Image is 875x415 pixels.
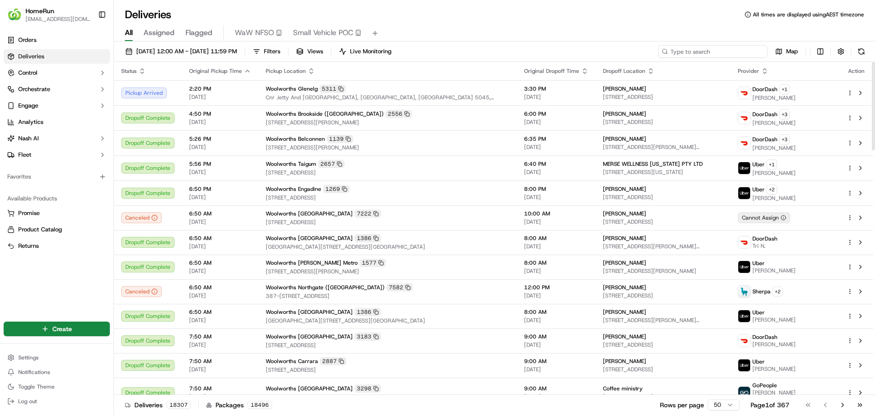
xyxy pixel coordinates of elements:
[524,85,588,92] span: 3:30 PM
[266,119,510,126] span: [STREET_ADDRESS][PERSON_NAME]
[266,219,510,226] span: [STREET_ADDRESS]
[524,210,588,217] span: 10:00 AM
[4,66,110,80] button: Control
[52,324,72,333] span: Create
[752,309,765,316] span: Uber
[249,45,284,58] button: Filters
[779,109,790,119] button: +3
[91,154,110,161] span: Pylon
[125,400,191,410] div: Deliveries
[603,160,703,168] span: MERSE WELLNESS [US_STATE] PTY LTD
[189,85,251,92] span: 2:20 PM
[7,209,106,217] a: Promise
[26,15,91,23] button: [EMAIL_ADDRESS][DOMAIN_NAME]
[4,366,110,379] button: Notifications
[738,310,750,322] img: uber-new-logo.jpeg
[86,132,146,141] span: API Documentation
[189,267,251,275] span: [DATE]
[524,317,588,324] span: [DATE]
[4,33,110,47] a: Orders
[155,90,166,101] button: Start new chat
[266,342,510,349] span: [STREET_ADDRESS]
[4,351,110,364] button: Settings
[738,137,750,149] img: doordash_logo_v2.png
[603,267,724,275] span: [STREET_ADDRESS][PERSON_NAME]
[752,341,796,348] span: [PERSON_NAME]
[752,333,777,341] span: DoorDash
[293,27,353,38] span: Small Vehicle POC
[4,395,110,408] button: Log out
[307,47,323,56] span: Views
[264,47,280,56] span: Filters
[18,134,39,143] span: Nash AI
[752,260,765,267] span: Uber
[603,235,646,242] span: [PERSON_NAME]
[121,286,162,297] button: Canceled
[189,135,251,143] span: 5:26 PM
[323,185,350,193] div: 1269
[524,135,588,143] span: 6:35 PM
[738,236,750,248] img: doordash_logo_v2.png
[603,393,724,400] span: [STREET_ADDRESS]
[189,284,251,291] span: 6:50 AM
[524,110,588,118] span: 6:00 PM
[189,160,251,168] span: 5:56 PM
[603,185,646,193] span: [PERSON_NAME]
[738,67,759,75] span: Provider
[266,144,510,151] span: [STREET_ADDRESS][PERSON_NAME]
[752,86,777,93] span: DoorDash
[603,333,646,340] span: [PERSON_NAME]
[266,235,353,242] span: Woolworths [GEOGRAPHIC_DATA]
[738,286,750,297] img: sherpa_logo.png
[189,143,251,151] span: [DATE]
[4,82,110,97] button: Orchestrate
[247,401,272,409] div: 18496
[4,169,110,184] div: Favorites
[752,169,796,177] span: [PERSON_NAME]
[786,47,798,56] span: Map
[189,259,251,266] span: 6:50 AM
[360,259,386,267] div: 1577
[658,45,767,58] input: Type to search
[189,393,251,400] span: [DATE]
[603,218,724,225] span: [STREET_ADDRESS]
[266,185,321,193] span: Woolworths Engadine
[524,160,588,168] span: 6:40 PM
[189,308,251,316] span: 6:50 AM
[386,283,413,292] div: 7582
[767,184,777,195] button: +2
[4,191,110,206] div: Available Products
[18,85,50,93] span: Orchestrate
[9,9,27,27] img: Nash
[752,389,832,404] span: [PERSON_NAME] [PERSON_NAME]
[738,212,790,223] button: Cannot Assign
[189,317,251,324] span: [DATE]
[752,267,796,274] span: [PERSON_NAME]
[235,27,274,38] span: WaW NFSO
[603,118,724,126] span: [STREET_ADDRESS]
[524,67,579,75] span: Original Dropoff Time
[752,242,777,250] span: Tri N.
[4,49,110,64] a: Deliveries
[4,222,110,237] button: Product Catalog
[266,358,318,365] span: Woolworths Carrara
[189,169,251,176] span: [DATE]
[5,128,73,145] a: 📗Knowledge Base
[266,308,353,316] span: Woolworths [GEOGRAPHIC_DATA]
[524,243,588,250] span: [DATE]
[524,267,588,275] span: [DATE]
[319,85,346,93] div: 5311
[189,366,251,373] span: [DATE]
[752,119,796,127] span: [PERSON_NAME]
[4,131,110,146] button: Nash AI
[771,45,802,58] button: Map
[189,218,251,225] span: [DATE]
[7,242,106,250] a: Returns
[266,110,384,118] span: Woolworths Brookside ([GEOGRAPHIC_DATA])
[266,160,316,168] span: Woolworths Taigum
[136,47,237,56] span: [DATE] 12:00 AM - [DATE] 11:59 PM
[77,133,84,140] div: 💻
[266,394,510,401] span: [STREET_ADDRESS]
[4,206,110,220] button: Promise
